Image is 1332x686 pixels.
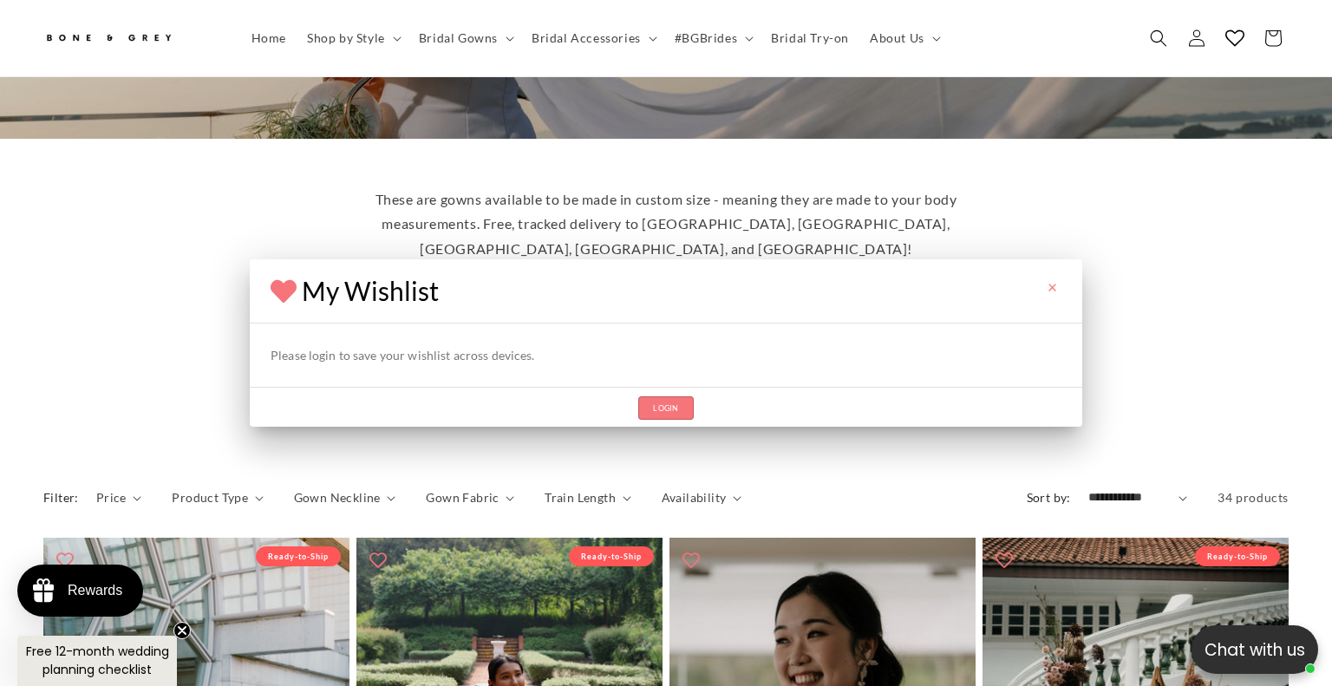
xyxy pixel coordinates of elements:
[1192,637,1318,663] p: Chat with us
[1192,625,1318,674] button: Open chatbox
[638,398,694,415] a: Login
[26,643,169,678] span: Free 12-month wedding planning checklist
[68,583,122,598] div: Rewards
[271,273,439,308] h5: My Wishlist
[271,337,1061,373] p: Please login to save your wishlist across devices.
[652,402,680,415] span: Login
[173,622,191,639] button: Close teaser
[638,396,694,420] button: Login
